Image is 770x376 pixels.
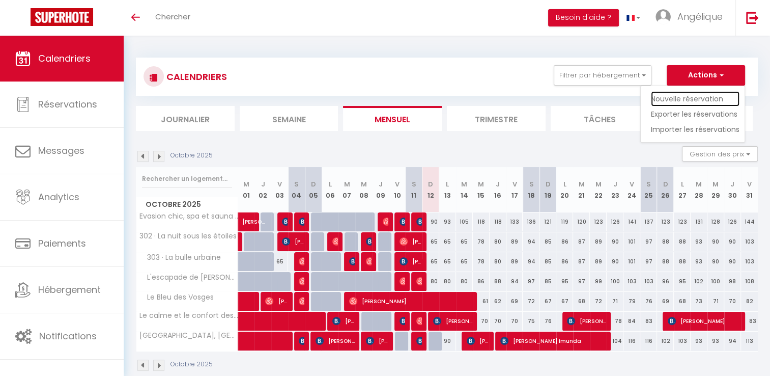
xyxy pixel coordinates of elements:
div: 93 [691,332,707,351]
div: 88 [490,272,506,291]
button: Filtrer par hébergement [554,65,651,86]
div: 131 [691,212,707,231]
div: 90 [607,252,623,271]
div: 103 [640,272,657,291]
div: 123 [590,212,607,231]
div: 68 [573,292,590,311]
button: Besoin d'aide ? [548,9,619,26]
div: 65 [271,252,288,271]
div: 65 [456,232,473,251]
div: 103 [741,232,758,251]
span: [PERSON_NAME] [299,212,304,231]
span: [PERSON_NAME] Imunda [500,331,607,351]
div: 80 [490,232,506,251]
span: [PERSON_NAME] [400,311,405,331]
img: ... [655,9,671,24]
span: [PERSON_NAME] [567,311,606,331]
th: 28 [691,167,707,212]
div: 67 [539,292,556,311]
div: 61 [473,292,490,311]
th: 08 [355,167,372,212]
span: Chercher [155,11,190,22]
span: [PERSON_NAME] [PERSON_NAME] [PERSON_NAME] [366,331,388,351]
span: Evasion chic, spa et sauna sous les toits [138,212,240,220]
div: 85 [539,232,556,251]
div: 80 [490,252,506,271]
a: [PERSON_NAME] [238,232,243,252]
div: 70 [473,312,490,331]
span: Messages [38,144,84,157]
abbr: M [696,179,702,189]
abbr: M [361,179,367,189]
th: 02 [254,167,271,212]
div: 97 [523,272,539,291]
abbr: D [663,179,668,189]
div: 120 [573,212,590,231]
li: Journalier [136,106,235,131]
span: [PERSON_NAME] [299,291,304,311]
div: 90 [707,232,724,251]
button: Actions [667,65,745,86]
div: 93 [707,332,724,351]
abbr: M [461,179,467,189]
th: 20 [556,167,573,212]
div: 90 [439,332,456,351]
span: L'escapade de [PERSON_NAME] [138,272,240,283]
div: 94 [724,332,741,351]
abbr: V [630,179,634,189]
div: 116 [623,332,640,351]
div: 97 [640,252,657,271]
div: 144 [741,212,758,231]
a: Nouvelle réservation [651,91,739,106]
th: 23 [607,167,623,212]
span: 303 · La bulle urbaine [138,252,223,263]
span: [PERSON_NAME] [366,252,372,271]
div: 76 [640,292,657,311]
div: 141 [623,212,640,231]
button: Gestion des prix [682,146,758,162]
div: 67 [556,292,573,311]
div: 69 [657,292,674,311]
div: 78 [607,312,623,331]
div: 84 [623,312,640,331]
span: Angélique [677,10,723,23]
div: 70 [506,312,523,331]
abbr: L [563,179,566,189]
div: 82 [741,292,758,311]
div: 65 [422,232,439,251]
abbr: L [446,179,449,189]
th: 14 [456,167,473,212]
span: Octobre 2025 [136,197,238,212]
th: 22 [590,167,607,212]
div: 95 [674,272,691,291]
abbr: S [529,179,533,189]
div: 69 [506,292,523,311]
abbr: J [730,179,734,189]
div: 116 [640,332,657,351]
div: 102 [657,332,674,351]
div: 100 [607,272,623,291]
div: 126 [724,212,741,231]
div: 133 [506,212,523,231]
th: 25 [640,167,657,212]
div: 80 [439,272,456,291]
div: 93 [691,232,707,251]
span: [PERSON_NAME] [416,272,422,291]
th: 05 [305,167,322,212]
th: 11 [406,167,422,212]
div: 90 [724,232,741,251]
div: 99 [590,272,607,291]
div: 68 [674,292,691,311]
div: 96 [657,272,674,291]
div: 102 [691,272,707,291]
div: 89 [506,252,523,271]
div: 94 [523,232,539,251]
abbr: M [595,179,602,189]
span: [PERSON_NAME] [299,331,304,351]
div: 90 [607,232,623,251]
abbr: D [311,179,316,189]
span: [PERSON_NAME] [383,212,388,231]
div: 121 [539,212,556,231]
span: [PERSON_NAME] [668,311,740,331]
h3: CALENDRIERS [164,65,227,88]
